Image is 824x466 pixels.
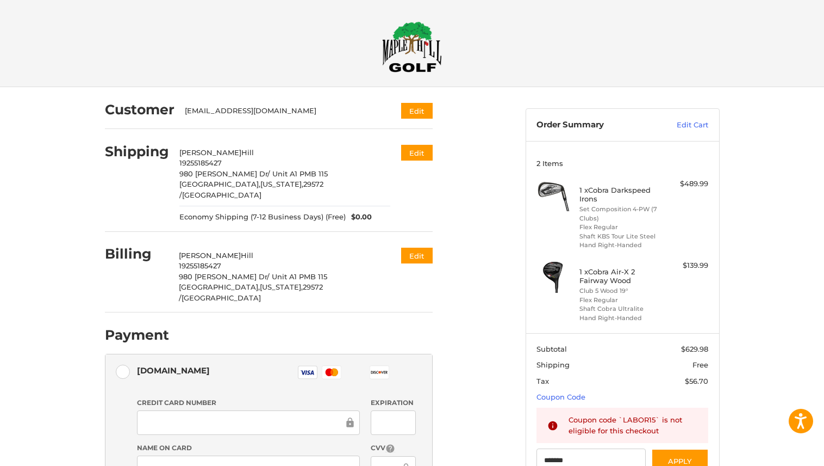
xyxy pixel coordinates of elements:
span: Tax [536,377,549,385]
span: 980 [PERSON_NAME] Dr [179,272,267,281]
li: Flex Regular [579,223,663,232]
span: [GEOGRAPHIC_DATA] [182,293,261,302]
div: $139.99 [665,260,708,271]
span: [PERSON_NAME] [179,148,241,157]
span: Hill [241,148,254,157]
span: / Unit A1 PMB 115 [267,169,328,178]
button: Edit [401,248,433,263]
span: Free [692,360,708,369]
span: [PERSON_NAME] [179,251,241,260]
div: [DOMAIN_NAME] [137,361,210,379]
li: Club 5 Wood 19° [579,286,663,296]
button: Edit [401,103,433,119]
h3: Order Summary [536,120,653,131]
li: Hand Right-Handed [579,241,663,250]
span: / Unit A1 PMB 115 [267,272,327,281]
span: 980 [PERSON_NAME] Dr [179,169,267,178]
span: Economy Shipping (7-12 Business Days) (Free) [179,212,346,223]
span: Subtotal [536,345,567,353]
span: [GEOGRAPHIC_DATA], [179,180,260,188]
label: Expiration [371,398,416,408]
span: [GEOGRAPHIC_DATA], [179,283,260,291]
h2: Shipping [105,143,169,160]
label: CVV [371,443,416,453]
span: [US_STATE], [260,180,303,188]
img: Maple Hill Golf [382,21,442,72]
span: $629.98 [681,345,708,353]
span: $0.00 [346,212,372,223]
span: 19255185427 [179,158,222,167]
h3: 2 Items [536,159,708,168]
div: $489.99 [665,179,708,189]
label: Credit Card Number [137,398,360,408]
h2: Payment [105,327,169,344]
li: Shaft KBS Tour Lite Steel [579,232,663,241]
li: Flex Regular [579,296,663,305]
h2: Billing [105,246,168,262]
span: Shipping [536,360,570,369]
li: Set Composition 4-PW (7 Clubs) [579,205,663,223]
span: [GEOGRAPHIC_DATA] [182,191,261,199]
iframe: Google Customer Reviews [734,437,824,466]
div: [EMAIL_ADDRESS][DOMAIN_NAME] [185,106,380,116]
li: Shaft Cobra Ultralite [579,304,663,314]
li: Hand Right-Handed [579,314,663,323]
span: 19255185427 [179,261,221,270]
span: [US_STATE], [260,283,303,291]
h4: 1 x Cobra Darkspeed Irons [579,186,663,204]
span: $56.70 [685,377,708,385]
span: 29572 / [179,283,323,302]
span: Hill [241,251,253,260]
label: Name on Card [137,443,360,453]
a: Edit Cart [653,120,708,131]
div: Coupon code `LABOR15` is not eligible for this checkout [569,415,698,436]
button: Edit [401,145,433,161]
a: Coupon Code [536,393,585,401]
h4: 1 x Cobra Air-X 2 Fairway Wood [579,267,663,285]
h2: Customer [105,101,174,118]
span: 29572 / [179,180,323,199]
